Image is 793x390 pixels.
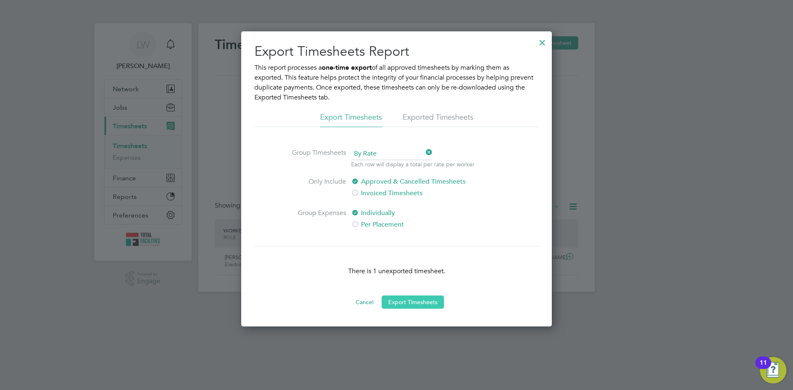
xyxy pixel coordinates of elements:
[382,295,444,309] button: Export Timesheets
[351,208,489,218] label: Individually
[320,112,382,127] li: Export Timesheets
[284,148,346,167] label: Group Timesheets
[760,363,767,373] div: 11
[254,266,539,276] p: There is 1 unexported timesheet.
[254,43,539,60] h2: Export Timesheets Report
[351,220,489,229] label: Per Placement
[322,64,372,71] b: one-time export
[349,295,380,309] button: Cancel
[760,357,786,383] button: Open Resource Center, 11 new notifications
[284,208,346,229] label: Group Expenses
[284,177,346,198] label: Only Include
[351,188,489,198] label: Invoiced Timesheets
[351,160,475,168] p: Each row will display a total per rate per worker
[351,148,432,160] span: By Rate
[403,112,473,127] li: Exported Timesheets
[351,177,489,187] label: Approved & Cancelled Timesheets
[254,63,539,102] p: This report processes a of all approved timesheets by marking them as exported. This feature help...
